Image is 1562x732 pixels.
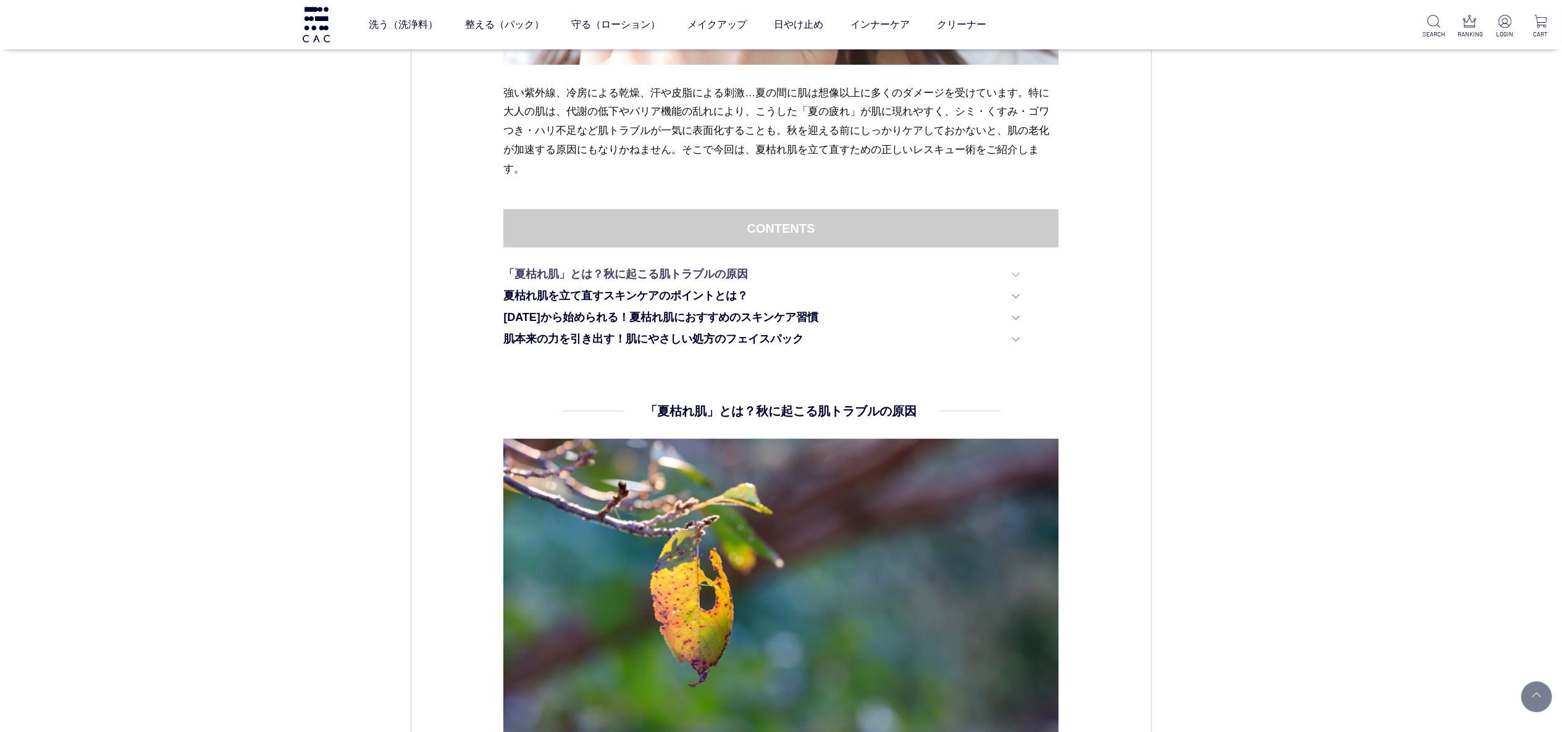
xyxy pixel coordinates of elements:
a: 日やけ止め [774,7,823,42]
a: クリーナー [937,7,986,42]
h4: 「夏枯れ肌」とは？秋に起こる肌トラブルの原因 [645,402,917,420]
p: CART [1529,30,1552,39]
a: LOGIN [1493,15,1516,39]
a: [DATE]から始められる！夏枯れ肌におすすめのスキンケア習慣 [503,309,1020,326]
a: 肌本来の力を引き出す！肌にやさしい処方のフェイスパック [503,331,1020,347]
a: RANKING [1458,15,1481,39]
a: 整える（パック） [465,7,544,42]
a: メイクアップ [687,7,747,42]
a: 夏枯れ肌を立て直すスキンケアのポイントとは？ [503,288,1020,304]
a: CART [1529,15,1552,39]
p: LOGIN [1493,30,1516,39]
a: 洗う（洗浄料） [369,7,438,42]
dt: CONTENTS [503,209,1059,247]
a: 守る（ローション） [571,7,660,42]
p: RANKING [1458,30,1481,39]
img: logo [301,7,332,42]
a: 「夏枯れ肌」とは？秋に起こる肌トラブルの原因 [503,266,1020,283]
a: インナーケア [850,7,910,42]
a: SEARCH [1422,15,1445,39]
p: 強い紫外線、冷房による乾燥、汗や皮脂による刺激…夏の間に肌は想像以上に多くのダメージを受けています。特に大人の肌は、代謝の低下やバリア機能の乱れにより、こうした「夏の疲れ」が肌に現れやすく、シミ... [503,83,1059,179]
p: SEARCH [1422,30,1445,39]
